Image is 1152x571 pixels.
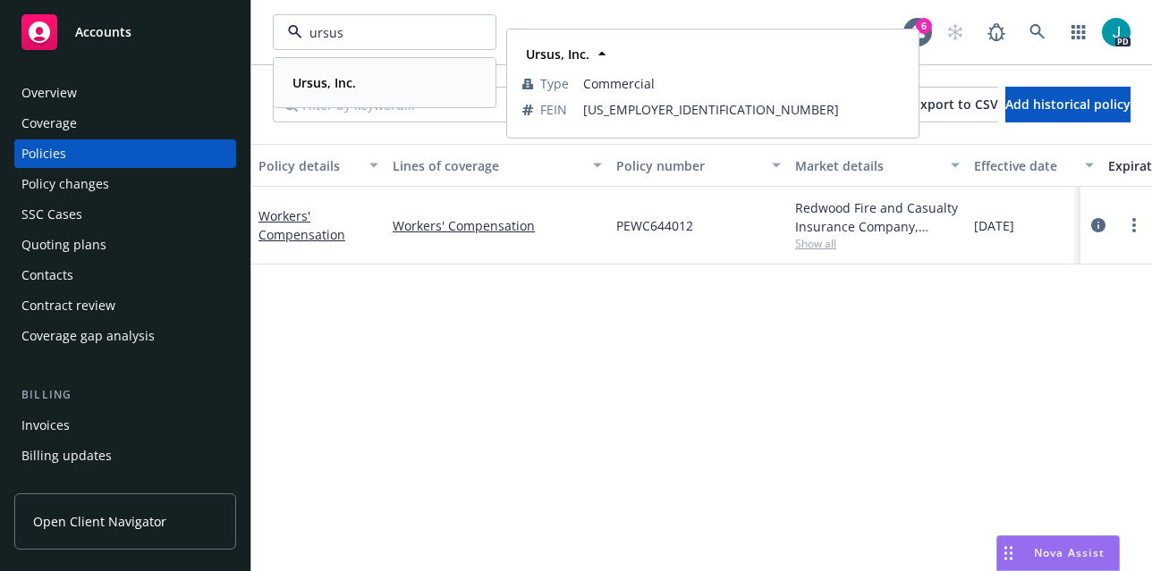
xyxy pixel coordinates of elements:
[21,79,77,107] div: Overview
[14,291,236,320] a: Contract review
[258,207,345,243] a: Workers' Compensation
[795,156,940,175] div: Market details
[21,472,121,500] div: Account charges
[21,231,106,259] div: Quoting plans
[913,87,998,122] button: Export to CSV
[393,156,582,175] div: Lines of coverage
[21,139,66,168] div: Policies
[302,23,460,42] input: Filter by keyword
[33,512,166,531] span: Open Client Navigator
[616,216,693,235] span: PEWC644012
[21,200,82,229] div: SSC Cases
[251,144,385,187] button: Policy details
[1123,214,1145,236] a: more
[21,109,77,138] div: Coverage
[14,386,236,404] div: Billing
[540,100,567,119] span: FEIN
[996,535,1120,571] button: Nova Assist
[997,536,1020,570] div: Drag to move
[21,261,73,290] div: Contacts
[14,7,236,57] a: Accounts
[14,261,236,290] a: Contacts
[21,322,155,350] div: Coverage gap analysis
[21,441,112,470] div: Billing updates
[1088,214,1109,236] a: circleInformation
[75,25,131,39] span: Accounts
[913,96,998,113] span: Export to CSV
[258,156,359,175] div: Policy details
[21,411,70,440] div: Invoices
[974,156,1074,175] div: Effective date
[583,100,903,119] span: [US_EMPLOYER_IDENTIFICATION_NUMBER]
[14,441,236,470] a: Billing updates
[788,144,967,187] button: Market details
[583,74,903,93] span: Commercial
[14,472,236,500] a: Account charges
[14,170,236,198] a: Policy changes
[14,322,236,350] a: Coverage gap analysis
[795,198,960,236] div: Redwood Fire and Casualty Insurance Company, Berkshire Hathaway Homestate Companies (BHHC)
[540,74,569,93] span: Type
[616,156,761,175] div: Policy number
[978,14,1014,50] a: Report a Bug
[21,291,115,320] div: Contract review
[1005,87,1131,122] button: Add historical policy
[967,144,1101,187] button: Effective date
[1061,14,1097,50] a: Switch app
[1020,14,1055,50] a: Search
[393,216,602,235] a: Workers' Compensation
[795,236,960,251] span: Show all
[609,144,788,187] button: Policy number
[14,79,236,107] a: Overview
[14,411,236,440] a: Invoices
[21,170,109,198] div: Policy changes
[974,216,1014,235] span: [DATE]
[1102,18,1131,46] img: photo
[14,109,236,138] a: Coverage
[526,46,589,63] strong: Ursus, Inc.
[1005,96,1131,113] span: Add historical policy
[14,139,236,168] a: Policies
[14,231,236,259] a: Quoting plans
[916,18,932,34] div: 6
[937,14,973,50] a: Start snowing
[1034,545,1105,560] span: Nova Assist
[292,74,356,91] strong: Ursus, Inc.
[14,200,236,229] a: SSC Cases
[385,144,609,187] button: Lines of coverage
